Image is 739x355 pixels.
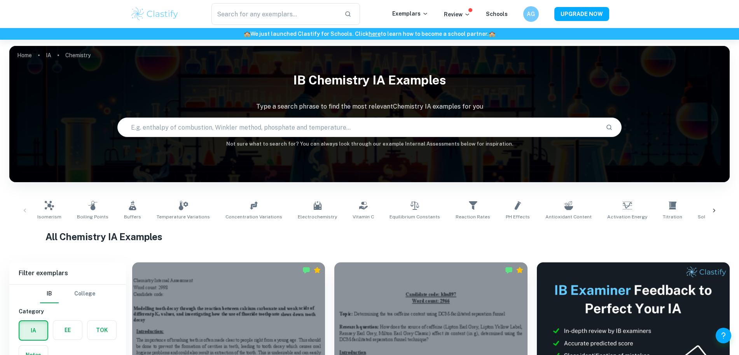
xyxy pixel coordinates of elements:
[87,321,116,339] button: TOK
[603,121,616,134] button: Search
[298,213,337,220] span: Electrochemistry
[17,50,32,61] a: Home
[19,321,47,340] button: IA
[607,213,647,220] span: Activation Energy
[526,10,535,18] h6: AG
[2,30,737,38] h6: We just launched Clastify for Schools. Click to learn how to become a school partner.
[369,31,381,37] a: here
[506,213,530,220] span: pH Effects
[244,31,250,37] span: 🏫
[353,213,374,220] span: Vitamin C
[124,213,141,220] span: Buffers
[40,285,95,303] div: Filter type choice
[392,9,428,18] p: Exemplars
[663,213,682,220] span: Titration
[53,321,82,339] button: EE
[444,10,470,19] p: Review
[302,266,310,274] img: Marked
[118,116,599,138] input: E.g. enthalpy of combustion, Winkler method, phosphate and temperature...
[9,102,730,111] p: Type a search phrase to find the most relevant Chemistry IA examples for you
[545,213,592,220] span: Antioxidant Content
[46,50,51,61] a: IA
[489,31,495,37] span: 🏫
[486,11,508,17] a: Schools
[390,213,440,220] span: Equilibrium Constants
[505,266,513,274] img: Marked
[516,266,524,274] div: Premium
[698,213,720,220] span: Solubility
[65,51,91,60] p: Chemistry
[523,6,539,22] button: AG
[45,230,694,244] h1: All Chemistry IA Examples
[77,213,108,220] span: Boiling Points
[74,285,95,303] button: College
[554,7,609,21] button: UPGRADE NOW
[456,213,490,220] span: Reaction Rates
[211,3,339,25] input: Search for any exemplars...
[225,213,282,220] span: Concentration Variations
[9,68,730,93] h1: IB Chemistry IA examples
[9,262,126,284] h6: Filter exemplars
[130,6,180,22] img: Clastify logo
[716,328,731,343] button: Help and Feedback
[19,307,117,316] h6: Category
[37,213,61,220] span: Isomerism
[9,140,730,148] h6: Not sure what to search for? You can always look through our example Internal Assessments below f...
[313,266,321,274] div: Premium
[40,285,59,303] button: IB
[157,213,210,220] span: Temperature Variations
